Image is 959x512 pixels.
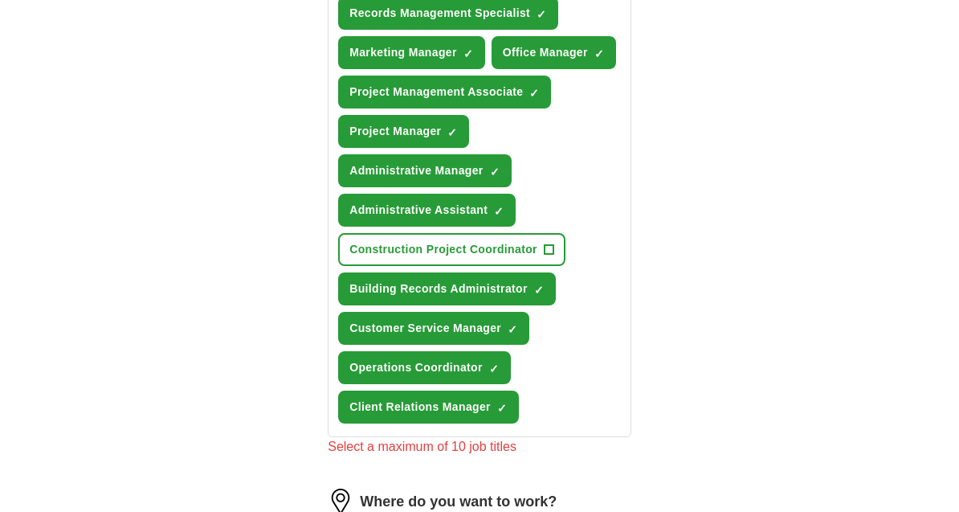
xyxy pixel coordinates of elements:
span: Construction Project Coordinator [349,242,537,259]
span: Project Management Associate [349,84,523,101]
span: ✓ [489,363,499,376]
span: Project Manager [349,124,441,141]
span: ✓ [463,48,473,61]
span: ✓ [537,9,546,22]
span: ✓ [529,88,539,100]
button: Operations Coordinator✓ [338,352,511,385]
span: Customer Service Manager [349,321,501,338]
button: Customer Service Manager✓ [338,313,529,346]
button: Construction Project Coordinator [338,234,565,267]
button: Client Relations Manager✓ [338,391,519,424]
span: Records Management Specialist [349,6,530,23]
span: Client Relations Manager [349,399,491,416]
span: ✓ [534,285,544,297]
span: ✓ [494,206,504,219]
span: ✓ [490,166,500,179]
span: ✓ [508,324,517,337]
span: Marketing Manager [349,45,457,62]
button: Project Management Associate✓ [338,76,551,109]
button: Administrative Assistant✓ [338,195,516,227]
span: Administrative Assistant [349,203,488,219]
button: Marketing Manager✓ [338,37,485,70]
button: Office Manager✓ [492,37,616,70]
span: Building Records Administrator [349,281,528,298]
span: Operations Coordinator [349,360,483,377]
span: Administrative Manager [349,163,483,180]
span: Office Manager [503,45,588,62]
span: ✓ [497,403,507,416]
span: ✓ [594,48,604,61]
button: Administrative Manager✓ [338,155,511,188]
div: Select a maximum of 10 job titles [328,438,631,457]
button: Building Records Administrator✓ [338,273,556,306]
button: Project Manager✓ [338,116,469,149]
span: ✓ [447,127,457,140]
